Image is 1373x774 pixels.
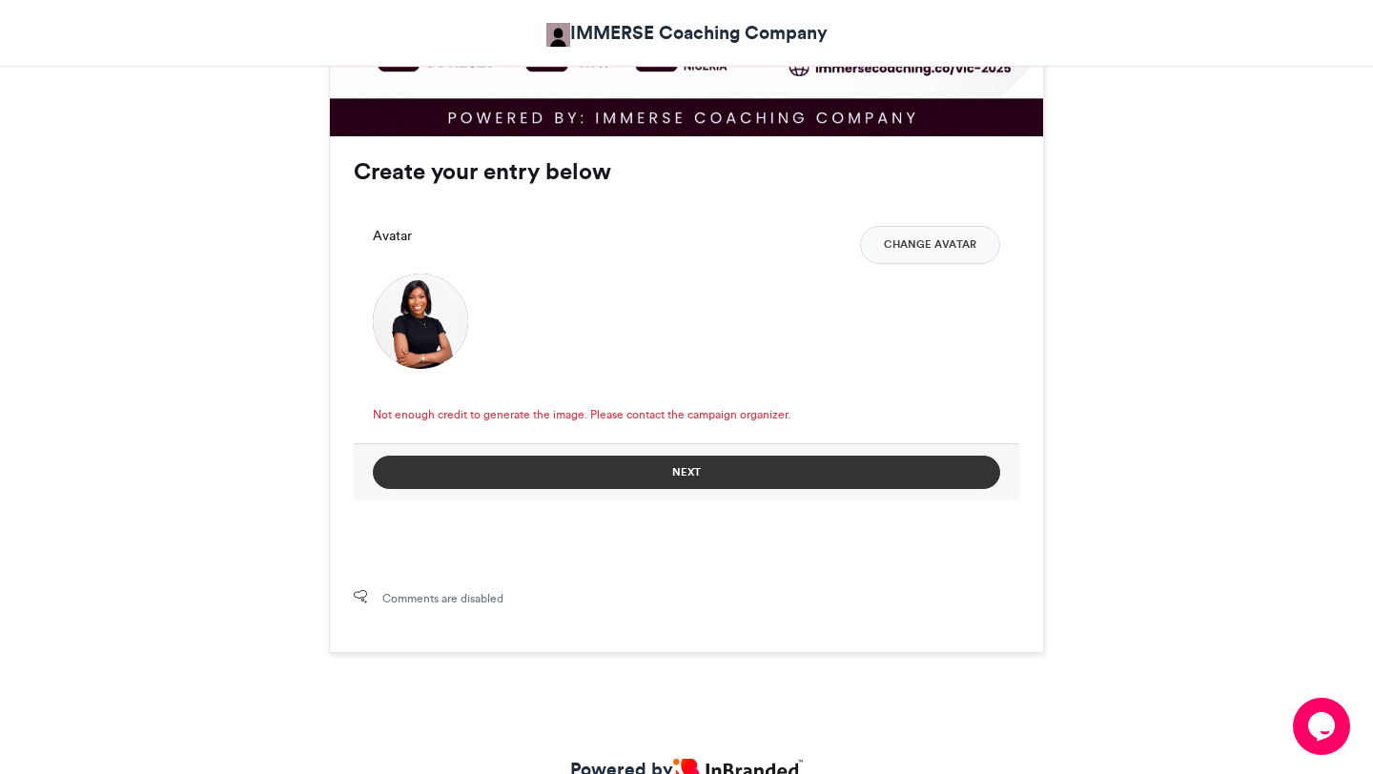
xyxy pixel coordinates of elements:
button: Change Avatar [860,226,1000,264]
img: IMMERSE Coaching Company [546,23,570,47]
iframe: chat widget [1293,698,1354,755]
label: Avatar [373,226,412,246]
span: Not enough credit to generate the image. Please contact the campaign organizer. [373,406,790,423]
a: IMMERSE Coaching Company [546,19,828,47]
h3: Create your entry below [354,160,1019,183]
img: 1758038847.242-b2dcae4267c1926e4edbba7f5065fdc4d8f11412.png [373,274,468,369]
span: Comments are disabled [382,590,503,607]
button: Next [373,456,1000,489]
